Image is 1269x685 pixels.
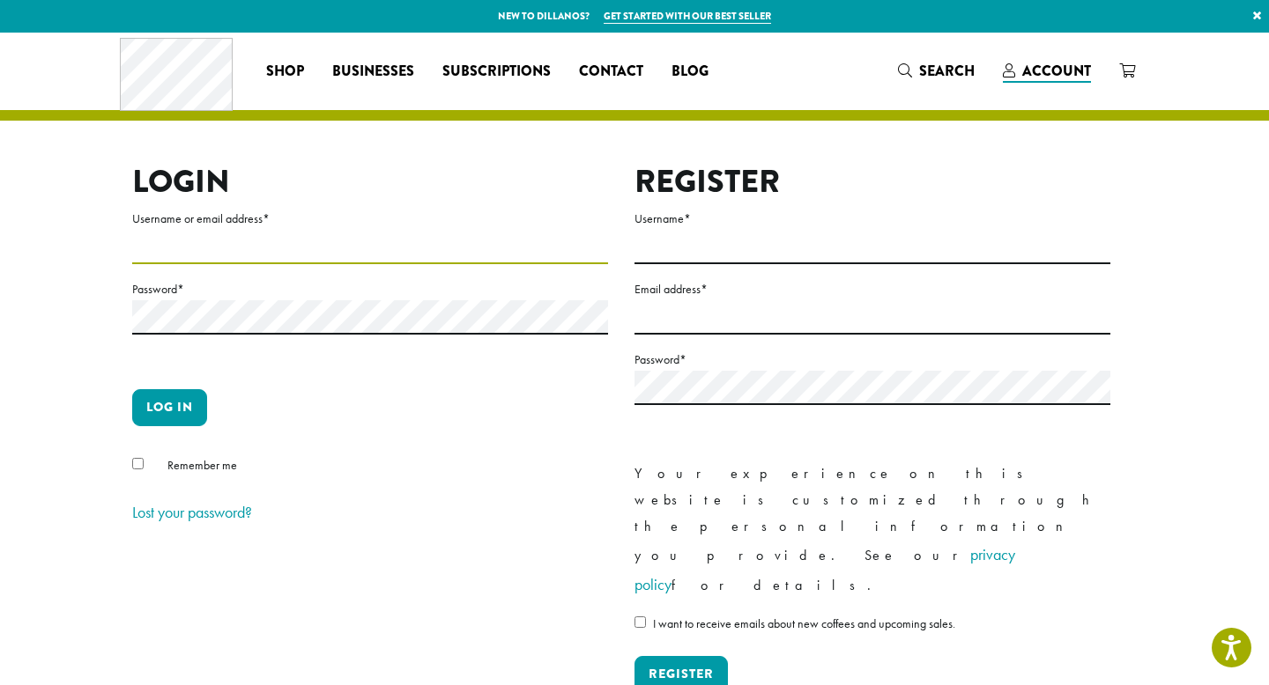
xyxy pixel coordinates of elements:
label: Username or email address [132,208,608,230]
span: I want to receive emails about new coffees and upcoming sales. [653,615,955,631]
label: Email address [634,278,1110,300]
label: Username [634,208,1110,230]
a: Get started with our best seller [604,9,771,24]
button: Log in [132,389,207,426]
a: Lost your password? [132,502,252,522]
a: Search [884,56,989,85]
span: Search [919,61,975,81]
input: I want to receive emails about new coffees and upcoming sales. [634,616,646,628]
label: Password [132,278,608,300]
span: Remember me [167,457,237,473]
span: Shop [266,61,304,83]
span: Account [1022,61,1091,81]
h2: Login [132,163,608,201]
span: Blog [672,61,709,83]
p: Your experience on this website is customized through the personal information you provide. See o... [634,460,1110,600]
label: Password [634,349,1110,371]
span: Subscriptions [442,61,551,83]
a: Shop [252,57,318,85]
a: privacy policy [634,544,1015,594]
h2: Register [634,163,1110,201]
span: Businesses [332,61,414,83]
span: Contact [579,61,643,83]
